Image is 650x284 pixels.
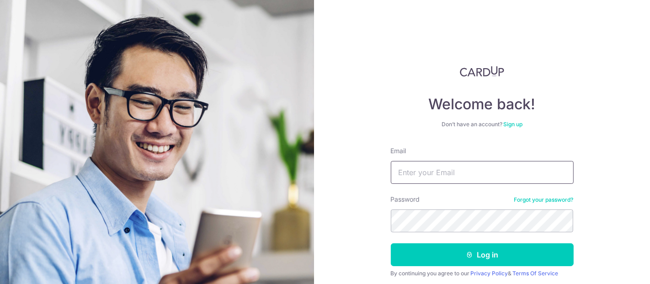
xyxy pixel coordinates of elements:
[460,66,505,77] img: CardUp Logo
[503,121,522,128] a: Sign up
[391,95,574,113] h4: Welcome back!
[391,195,420,204] label: Password
[471,270,508,277] a: Privacy Policy
[391,161,574,184] input: Enter your Email
[391,121,574,128] div: Don’t have an account?
[391,243,574,266] button: Log in
[391,146,406,155] label: Email
[391,270,574,277] div: By continuing you agree to our &
[514,196,574,204] a: Forgot your password?
[513,270,559,277] a: Terms Of Service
